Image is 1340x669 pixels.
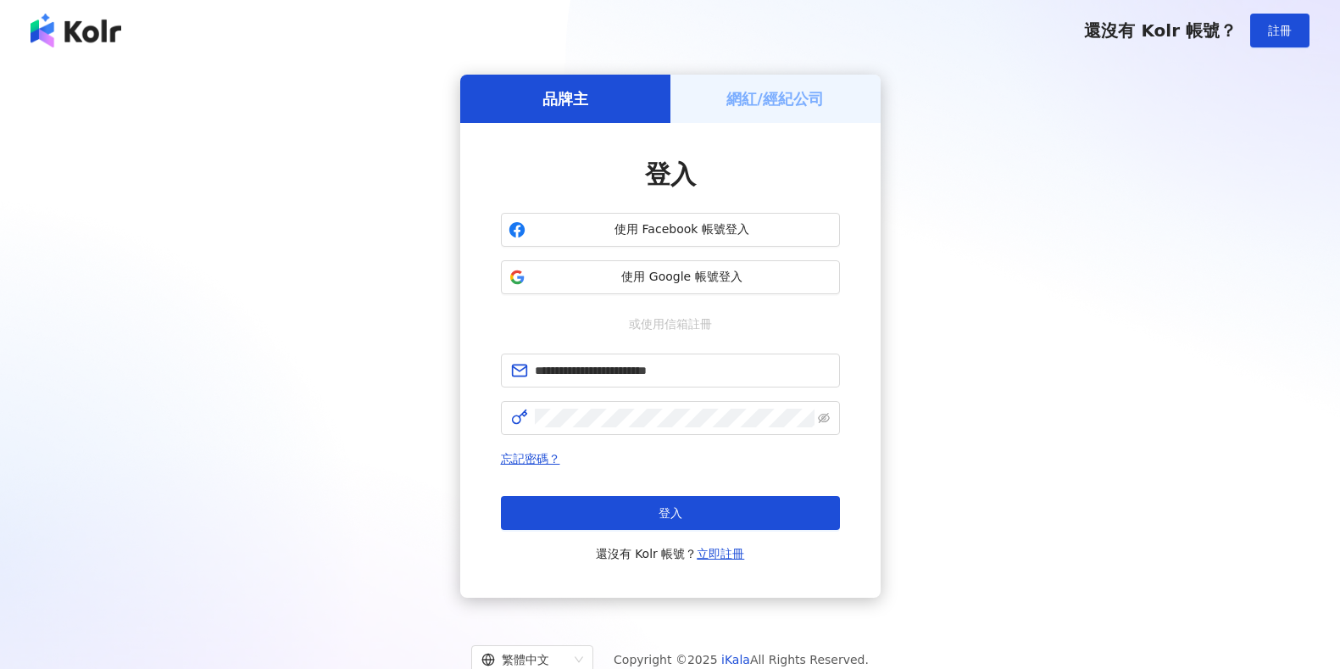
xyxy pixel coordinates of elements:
[1084,20,1237,41] span: 還沒有 Kolr 帳號？
[501,496,840,530] button: 登入
[532,221,832,238] span: 使用 Facebook 帳號登入
[617,315,724,333] span: 或使用信箱註冊
[697,547,744,560] a: 立即註冊
[31,14,121,47] img: logo
[501,260,840,294] button: 使用 Google 帳號登入
[532,269,832,286] span: 使用 Google 帳號登入
[596,544,745,564] span: 還沒有 Kolr 帳號？
[818,412,830,424] span: eye-invisible
[542,88,588,109] h5: 品牌主
[1268,24,1292,37] span: 註冊
[501,452,560,466] a: 忘記密碼？
[721,653,750,666] a: iKala
[726,88,824,109] h5: 網紅/經紀公司
[501,213,840,247] button: 使用 Facebook 帳號登入
[1250,14,1309,47] button: 註冊
[645,159,696,189] span: 登入
[659,506,682,520] span: 登入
